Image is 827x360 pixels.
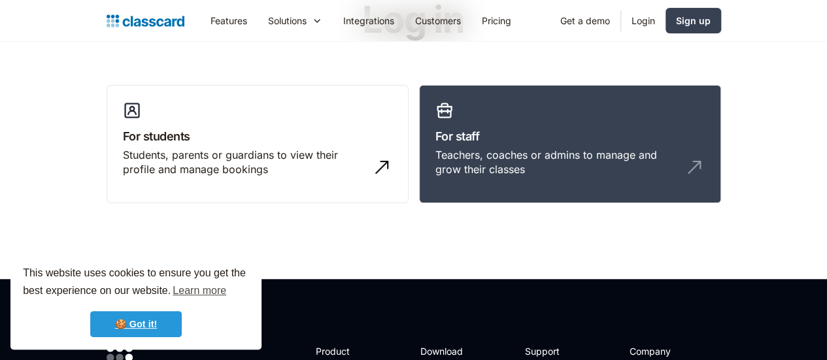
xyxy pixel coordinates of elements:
[405,6,471,35] a: Customers
[333,6,405,35] a: Integrations
[200,6,258,35] a: Features
[471,6,522,35] a: Pricing
[550,6,620,35] a: Get a demo
[435,148,679,177] div: Teachers, coaches or admins to manage and grow their classes
[621,6,666,35] a: Login
[435,127,705,145] h3: For staff
[258,6,333,35] div: Solutions
[630,344,717,358] h2: Company
[666,8,721,33] a: Sign up
[90,311,182,337] a: dismiss cookie message
[123,148,366,177] div: Students, parents or guardians to view their profile and manage bookings
[171,281,228,301] a: learn more about cookies
[676,14,711,27] div: Sign up
[10,253,262,350] div: cookieconsent
[123,127,392,145] h3: For students
[23,265,249,301] span: This website uses cookies to ensure you get the best experience on our website.
[316,344,386,358] h2: Product
[107,12,184,30] a: home
[268,14,307,27] div: Solutions
[525,344,578,358] h2: Support
[419,85,721,204] a: For staffTeachers, coaches or admins to manage and grow their classes
[107,85,409,204] a: For studentsStudents, parents or guardians to view their profile and manage bookings
[420,344,474,358] h2: Download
